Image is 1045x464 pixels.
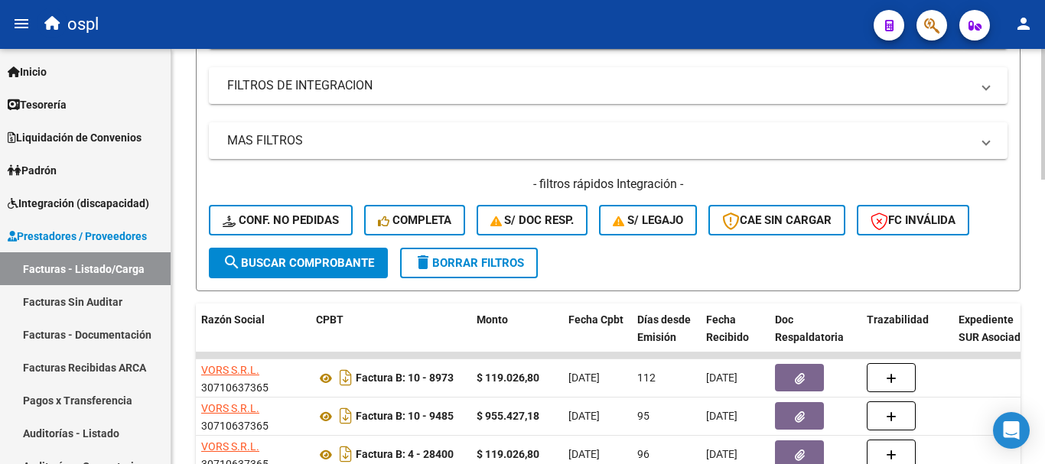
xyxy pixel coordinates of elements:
span: Monto [477,313,508,326]
span: CPBT [316,313,343,326]
i: Descargar documento [336,404,356,428]
span: VORS S.R.L. [201,402,259,414]
span: Fecha Cpbt [568,313,623,326]
datatable-header-cell: Fecha Recibido [700,303,769,371]
span: Prestadores / Proveedores [8,228,147,245]
datatable-header-cell: Trazabilidad [861,303,952,371]
span: [DATE] [706,372,737,384]
mat-expansion-panel-header: FILTROS DE INTEGRACION [209,67,1008,104]
span: Conf. no pedidas [223,213,339,227]
span: 96 [637,448,649,460]
datatable-header-cell: Monto [470,303,562,371]
span: [DATE] [706,410,737,422]
strong: Factura B: 10 - 8973 [356,372,454,385]
span: [DATE] [568,448,600,460]
datatable-header-cell: Razón Social [195,303,310,371]
span: Tesorería [8,96,67,113]
strong: $ 119.026,80 [477,448,539,460]
span: 112 [637,372,656,384]
span: [DATE] [568,372,600,384]
mat-panel-title: FILTROS DE INTEGRACION [227,77,971,94]
button: Conf. no pedidas [209,205,353,235]
span: ospl [67,8,99,41]
span: Borrar Filtros [414,256,524,270]
span: Completa [378,213,451,227]
mat-expansion-panel-header: MAS FILTROS [209,122,1008,159]
button: CAE SIN CARGAR [708,205,845,235]
span: Liquidación de Convenios [8,129,142,146]
span: 95 [637,410,649,422]
datatable-header-cell: Expediente SUR Asociado [952,303,1037,371]
button: Borrar Filtros [400,248,538,278]
span: VORS S.R.L. [201,364,259,376]
span: Fecha Recibido [706,313,749,343]
mat-icon: delete [414,253,432,271]
div: Open Intercom Messenger [993,412,1030,449]
span: Integración (discapacidad) [8,195,149,212]
strong: $ 955.427,18 [477,410,539,422]
strong: Factura B: 10 - 9485 [356,410,454,423]
span: [DATE] [706,448,737,460]
button: FC Inválida [857,205,969,235]
mat-icon: person [1014,15,1033,33]
span: Inicio [8,63,47,80]
span: CAE SIN CARGAR [722,213,832,227]
span: VORS S.R.L. [201,440,259,453]
button: S/ legajo [599,205,697,235]
div: 30710637365 [201,362,304,394]
span: Expediente SUR Asociado [959,313,1027,343]
datatable-header-cell: Días desde Emisión [631,303,700,371]
span: [DATE] [568,410,600,422]
span: Días desde Emisión [637,313,691,343]
datatable-header-cell: CPBT [310,303,470,371]
strong: Factura B: 4 - 28400 [356,449,454,461]
mat-panel-title: MAS FILTROS [227,132,971,149]
span: Razón Social [201,313,265,326]
span: S/ legajo [613,213,683,227]
datatable-header-cell: Fecha Cpbt [562,303,631,371]
div: 30710637365 [201,400,304,432]
mat-icon: search [223,253,241,271]
span: Doc Respaldatoria [775,313,844,343]
span: Buscar Comprobante [223,256,374,270]
button: S/ Doc Resp. [477,205,588,235]
button: Buscar Comprobante [209,248,388,278]
mat-icon: menu [12,15,31,33]
button: Completa [364,205,465,235]
h4: - filtros rápidos Integración - [209,176,1008,193]
span: FC Inválida [871,213,955,227]
span: Trazabilidad [867,313,929,326]
span: Padrón [8,162,57,179]
span: S/ Doc Resp. [490,213,575,227]
strong: $ 119.026,80 [477,372,539,384]
datatable-header-cell: Doc Respaldatoria [769,303,861,371]
i: Descargar documento [336,365,356,390]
